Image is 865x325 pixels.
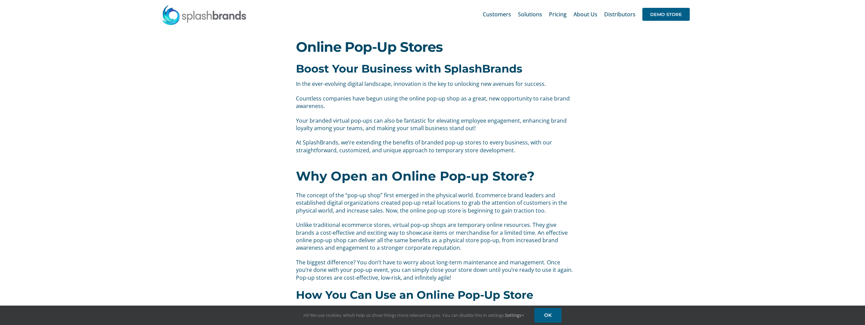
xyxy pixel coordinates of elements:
a: Distributors [604,3,636,25]
span: About Us [573,12,597,17]
b: Boost Your Business with SplashBrands [296,62,522,75]
a: DEMO STORE [642,3,690,25]
span: Pricing [549,12,567,17]
a: Settings [505,312,524,318]
b: How You Can Use an Online Pop-Up Store [296,288,533,301]
img: SplashBrands.com Logo [162,5,247,25]
nav: Main Menu [483,3,690,25]
h1: Online Pop-Up Stores [296,40,569,54]
p: Your branded virtual pop-ups can also be fantastic for elevating employee engagement, enhancing b... [296,117,574,132]
span: Distributors [604,12,636,17]
h2: Why Open an Online Pop-up Store? [296,169,569,183]
p: At SplashBrands, we’re extending the benefits of branded pop-up stores to every business, with ou... [296,139,574,154]
p: Unlike traditional ecommerce stores, virtual pop-up shops are temporary online resources. They gi... [296,221,574,252]
p: The biggest difference? You don’t have to worry about long-term maintenance and management. Once ... [296,259,574,281]
a: Pricing [549,3,567,25]
span: DEMO STORE [642,8,690,21]
a: Customers [483,3,511,25]
p: In the ever-evolving digital landscape, innovation is the key to unlocking new avenues for success. [296,80,574,88]
span: Hi! We use cookies, which help us show things more relevant to you. You can disable this in setti... [303,312,524,318]
span: Customers [483,12,511,17]
span: Solutions [518,12,542,17]
p: Countless companies have begun using the online pop-up shop as a great, new opportunity to raise ... [296,95,574,110]
p: The concept of the “pop-up shop” first emerged in the physical world. Ecommerce brand leaders and... [296,191,574,214]
a: OK [534,308,562,323]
